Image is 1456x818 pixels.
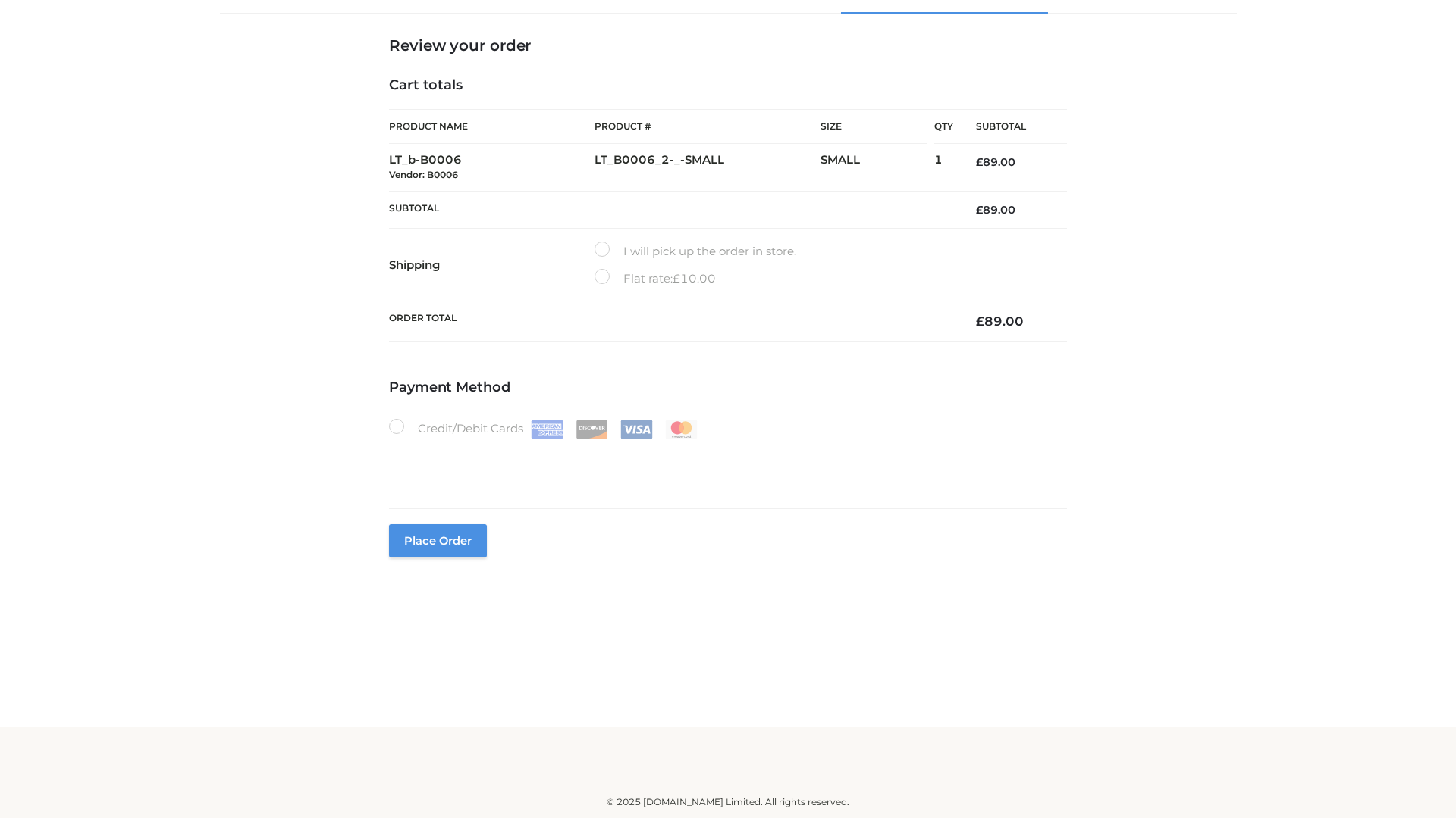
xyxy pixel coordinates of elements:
td: LT_B0006_2-_-SMALL [595,144,821,192]
th: Subtotal [389,191,953,228]
div: © 2025 [DOMAIN_NAME] Limited. All rights reserved. [225,795,1231,810]
td: 1 [934,144,953,192]
th: Qty [934,109,953,144]
span: £ [976,155,983,169]
th: Order Total [389,301,953,342]
iframe: Secure payment input frame [386,436,1064,492]
th: Product Name [389,109,595,144]
td: LT_b-B0006 [389,144,595,192]
bdi: 89.00 [976,314,1024,329]
th: Subtotal [953,110,1067,144]
th: Product # [595,109,821,144]
label: Flat rate: [595,269,716,289]
button: Place order [389,524,487,557]
bdi: 89.00 [976,203,1015,217]
h4: Cart totals [389,77,1067,94]
small: Vendor: B0006 [389,169,458,180]
label: Credit/Debit Cards [389,419,699,439]
span: £ [976,314,984,329]
th: Shipping [389,229,595,301]
h4: Payment Method [389,379,1067,396]
td: SMALL [821,144,934,192]
img: Amex [531,420,563,439]
img: Discover [576,420,608,439]
img: Mastercard [665,420,698,439]
bdi: 10.00 [673,271,716,286]
th: Size [821,110,927,144]
bdi: 89.00 [976,155,1015,169]
label: I will pick up the order in store. [595,242,796,261]
img: Visa [620,420,653,439]
span: £ [673,271,680,286]
span: £ [976,203,983,217]
h3: Review your order [389,36,1067,55]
